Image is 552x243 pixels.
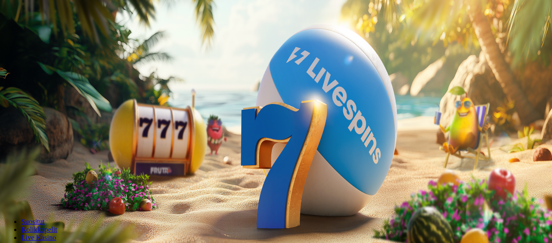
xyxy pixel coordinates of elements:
[21,234,56,241] a: Live Kasino
[21,218,44,225] a: Suositut
[21,226,57,233] a: Kolikkopelit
